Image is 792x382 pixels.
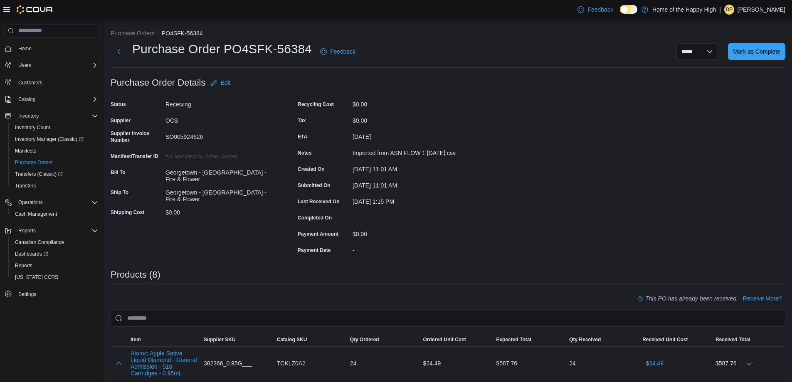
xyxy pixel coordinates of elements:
[15,239,64,246] span: Canadian Compliance
[347,355,420,372] div: 24
[18,227,36,234] span: Reports
[8,260,101,271] button: Reports
[12,146,98,156] span: Manifests
[111,30,155,37] button: Purchase Orders
[12,272,98,282] span: Washington CCRS
[15,197,98,207] span: Operations
[8,122,101,133] button: Inventory Count
[740,290,785,307] button: Receive More?
[420,355,493,372] div: $24.49
[353,114,464,124] div: $0.00
[15,60,35,70] button: Users
[15,226,98,236] span: Reports
[15,262,32,269] span: Reports
[15,111,98,121] span: Inventory
[111,43,127,60] button: Next
[2,42,101,54] button: Home
[111,153,158,160] label: Manifest/Transfer ID
[15,159,53,166] span: Purchase Orders
[298,247,331,254] label: Payment Date
[728,43,785,60] button: Mark as Complete
[12,181,39,191] a: Transfers
[12,261,98,271] span: Reports
[277,336,307,343] span: Catalog SKU
[204,358,252,368] span: 302366_0.95G___
[353,179,464,189] div: [DATE] 11:01 AM
[12,209,60,219] a: Cash Management
[566,355,639,372] div: 24
[111,101,126,108] label: Status
[18,199,43,206] span: Operations
[8,180,101,192] button: Transfers
[17,5,54,14] img: Cova
[716,358,782,368] div: $587.76
[12,237,67,247] a: Canadian Compliance
[642,336,688,343] span: Received Unit Cost
[111,130,162,143] label: Supplier Invoice Number
[111,270,160,280] h3: Products (8)
[12,261,36,271] a: Reports
[652,5,716,15] p: Home of the Happy High
[8,133,101,145] a: Inventory Manager (Classic)
[2,59,101,71] button: Users
[716,336,750,343] span: Received Total
[298,133,307,140] label: ETA
[12,272,62,282] a: [US_STATE] CCRS
[15,60,98,70] span: Users
[12,169,66,179] a: Transfers (Classic)
[15,148,36,154] span: Manifests
[353,98,464,108] div: $0.00
[493,355,566,372] div: $587.76
[353,244,464,254] div: -
[162,30,203,37] button: PO4SFK-56384
[353,163,464,173] div: [DATE] 11:01 AM
[587,5,613,14] span: Feedback
[111,209,144,216] label: Shipping Cost
[12,158,98,168] span: Purchase Orders
[111,117,131,124] label: Supplier
[131,350,197,377] button: Atomic Apple Sativa Liquid Diamond - General Admission - 510 Cartridges - 0.95mL
[2,225,101,237] button: Reports
[15,211,57,217] span: Cash Management
[2,110,101,122] button: Inventory
[423,336,466,343] span: Ordered Unit Cost
[221,79,231,87] span: Edit
[8,248,101,260] a: Dashboards
[2,94,101,105] button: Catalog
[18,62,31,69] span: Users
[18,96,35,103] span: Catalog
[12,123,54,133] a: Inventory Count
[298,231,338,237] label: Payment Amount
[111,189,128,196] label: Ship To
[353,227,464,237] div: $0.00
[15,111,42,121] button: Inventory
[298,150,311,156] label: Notes
[420,333,493,346] button: Ordered Unit Cost
[15,274,58,281] span: [US_STATE] CCRS
[12,134,98,144] span: Inventory Manager (Classic)
[712,333,785,346] button: Received Total
[15,94,98,104] span: Catalog
[726,5,733,15] span: DP
[18,45,32,52] span: Home
[733,47,780,56] span: Mark as Complete
[350,336,379,343] span: Qty Ordered
[15,136,84,143] span: Inventory Manager (Classic)
[12,249,52,259] a: Dashboards
[132,41,312,57] h1: Purchase Order PO4SFK-56384
[298,198,340,205] label: Last Received On
[569,336,601,343] span: Qty Received
[8,157,101,168] button: Purchase Orders
[204,336,236,343] span: Supplier SKU
[12,249,98,259] span: Dashboards
[12,209,98,219] span: Cash Management
[18,79,42,86] span: Customers
[620,5,637,14] input: Dark Mode
[353,195,464,205] div: [DATE] 1:15 PM
[15,78,46,88] a: Customers
[493,333,566,346] button: Expected Total
[15,94,39,104] button: Catalog
[353,130,464,140] div: [DATE]
[15,124,50,131] span: Inventory Count
[574,1,616,18] a: Feedback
